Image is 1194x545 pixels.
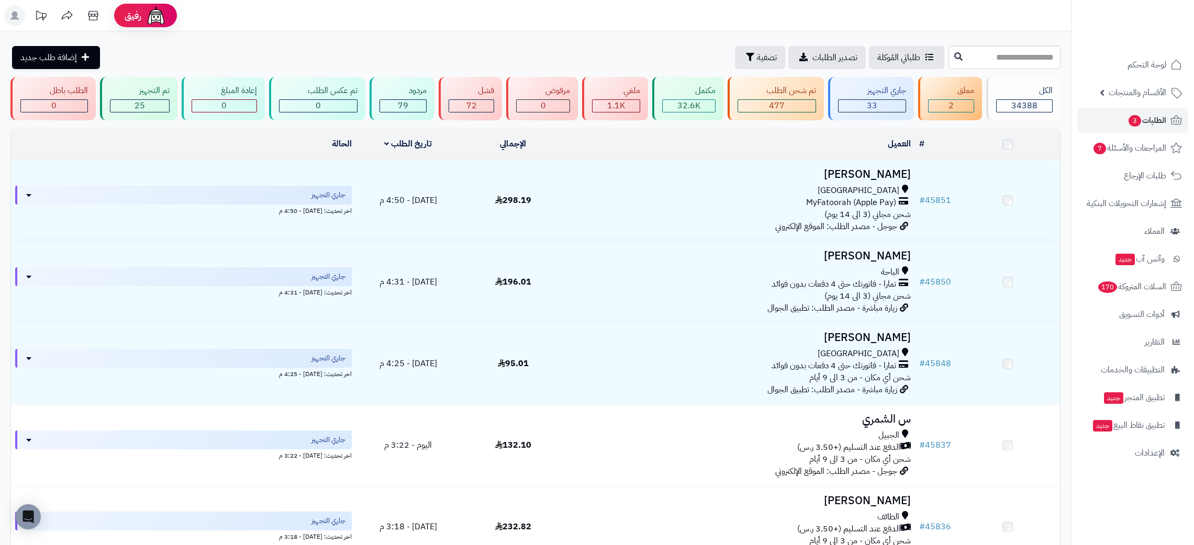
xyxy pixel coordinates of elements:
a: لوحة التحكم [1078,52,1188,77]
a: الحالة [332,138,352,150]
span: 170 [1098,281,1118,293]
div: 72 [449,100,494,112]
span: شحن أي مكان - من 3 الى 9 أيام [809,453,911,465]
a: تطبيق المتجرجديد [1078,385,1188,410]
a: العملاء [1078,219,1188,244]
div: 0 [280,100,358,112]
span: 2 [948,99,954,112]
div: مردود [380,85,427,97]
span: زيارة مباشرة - مصدر الطلب: تطبيق الجوال [767,302,897,314]
span: تطبيق نقاط البيع [1092,418,1165,433]
h3: [PERSON_NAME] [570,250,910,262]
span: الدفع عند التسليم (+3.50 ر.س) [797,441,900,453]
span: اليوم - 3:22 م [384,439,432,451]
h3: [PERSON_NAME] [570,332,910,344]
span: 72 [466,99,477,112]
a: العميل [888,138,911,150]
span: 25 [135,99,145,112]
a: مردود 79 [367,77,437,120]
a: تم التجهيز 25 [98,77,180,120]
a: أدوات التسويق [1078,302,1188,327]
div: 0 [517,100,570,112]
span: إضافة طلب جديد [20,51,77,64]
a: الإجمالي [500,138,526,150]
a: تم شحن الطلب 477 [726,77,827,120]
span: جاري التجهيز [311,516,345,526]
span: تصدير الطلبات [812,51,857,64]
h3: س الشمري [570,413,910,425]
span: شحن مجاني (3 الى 14 يوم) [824,208,911,221]
span: [DATE] - 3:18 م [380,520,437,533]
span: [DATE] - 4:25 م [380,357,437,370]
span: شحن أي مكان - من 3 الى 9 أيام [809,371,911,384]
span: الدفع عند التسليم (+3.50 ر.س) [797,523,900,535]
span: تمارا - فاتورتك حتى 4 دفعات بدون فوائد [772,360,896,372]
span: [GEOGRAPHIC_DATA] [818,185,899,197]
div: الطلب باطل [20,85,88,97]
span: # [919,276,925,288]
a: #45850 [919,276,951,288]
div: 0 [192,100,256,112]
div: 32570 [663,100,715,112]
a: الإعدادات [1078,440,1188,465]
a: #45836 [919,520,951,533]
div: 25 [110,100,169,112]
span: # [919,520,925,533]
span: MyFatoorah (Apple Pay) [806,197,896,209]
span: المراجعات والأسئلة [1092,141,1166,155]
span: [DATE] - 4:50 م [380,194,437,207]
span: 0 [221,99,227,112]
span: 1.1K [607,99,625,112]
div: معلق [928,85,974,97]
span: 33 [867,99,877,112]
span: إشعارات التحويلات البنكية [1087,196,1166,211]
span: طلباتي المُوكلة [877,51,920,64]
span: جاري التجهيز [311,435,345,445]
span: 7 [1093,142,1106,154]
span: 0 [316,99,321,112]
span: جوجل - مصدر الطلب: الموقع الإلكتروني [775,220,897,233]
span: التطبيقات والخدمات [1101,362,1165,377]
a: معلق 2 [916,77,984,120]
span: الطائف [877,511,899,523]
span: 477 [769,99,785,112]
a: التقارير [1078,330,1188,355]
a: السلات المتروكة170 [1078,274,1188,299]
div: Open Intercom Messenger [16,504,41,529]
div: 33 [839,100,906,112]
span: جاري التجهيز [311,190,345,200]
div: 1130 [593,100,640,112]
div: إعادة المبلغ [192,85,257,97]
div: اخر تحديث: [DATE] - 4:50 م [15,205,352,215]
span: [DATE] - 4:31 م [380,276,437,288]
span: جاري التجهيز [311,353,345,364]
a: جاري التجهيز 33 [826,77,916,120]
a: #45851 [919,194,951,207]
button: تصفية [735,46,785,69]
span: 232.82 [495,520,531,533]
div: 79 [380,100,426,112]
span: جديد [1104,392,1123,404]
a: # [919,138,924,150]
span: الباحة [881,266,899,278]
span: 3 [1128,115,1141,127]
span: 95.01 [498,357,529,370]
span: 0 [541,99,546,112]
span: الجبيل [878,429,899,441]
a: المراجعات والأسئلة7 [1078,135,1188,161]
span: طلبات الإرجاع [1124,168,1166,183]
div: 477 [738,100,816,112]
span: 0 [51,99,57,112]
div: تم عكس الطلب [279,85,358,97]
span: التقارير [1145,335,1165,349]
h3: [PERSON_NAME] [570,495,910,507]
span: السلات المتروكة [1097,279,1166,294]
span: جوجل - مصدر الطلب: الموقع الإلكتروني [775,465,897,478]
div: فشل [449,85,494,97]
a: إعادة المبلغ 0 [180,77,267,120]
a: تحديثات المنصة [28,5,54,29]
a: مرفوض 0 [504,77,580,120]
span: تمارا - فاتورتك حتى 4 دفعات بدون فوائد [772,278,896,290]
span: 34388 [1011,99,1037,112]
div: مرفوض [516,85,570,97]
